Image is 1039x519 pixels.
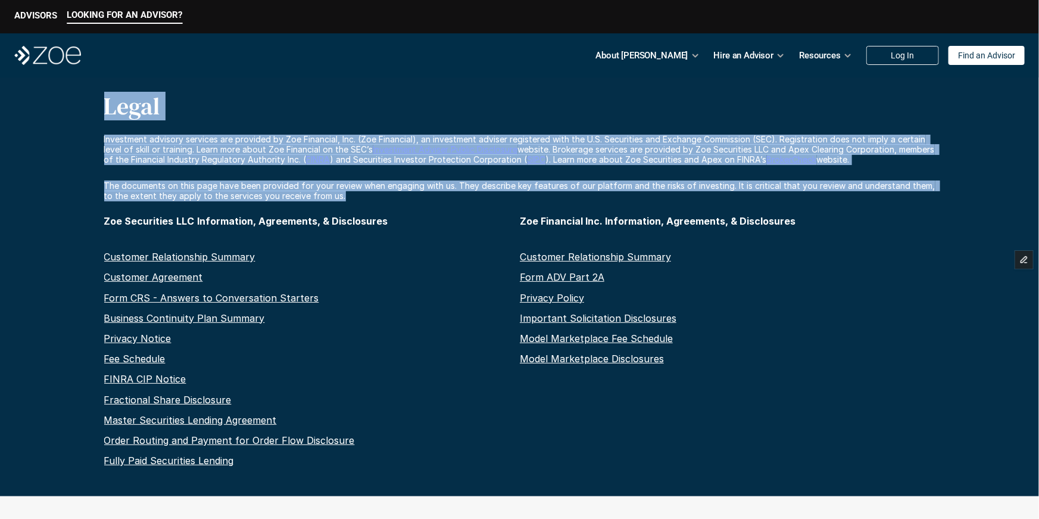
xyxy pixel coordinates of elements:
[104,135,935,164] p: Investment advisory services are provided by Zoe Financial, Inc. (Zoe Financial), an investment a...
[520,292,584,304] a: Privacy Policy
[104,414,277,426] a: Master Securities Lending Agreement
[307,154,330,164] a: FINRA
[520,332,673,344] a: Model Marketplace Fee Schedule
[520,271,604,283] a: Form ADV Part 2A
[104,271,203,283] a: Customer Agreement
[104,373,186,385] a: FINRA CIP Notice
[104,251,255,263] a: Customer Relationship Summary
[767,154,817,164] a: BrokerCheck
[373,144,518,154] a: Investment Adviser Public Disclosure
[799,46,841,64] p: Resources
[14,10,57,21] p: ADVISORS
[528,154,546,164] a: SIPC
[520,251,671,263] a: Customer Relationship Summary
[104,353,166,365] a: Fee Schedule
[104,181,935,201] p: The documents on this page have been provided for your review when engaging with us. They describ...
[104,215,174,227] strong: Zoe Securities
[198,215,388,227] strong: Information, Agreements, & Disclosures
[714,46,774,64] p: Hire an Advisor
[104,312,265,324] a: Business Continuity Plan Summary
[104,92,160,120] p: Legal
[595,46,688,64] p: About [PERSON_NAME]
[520,215,795,227] strong: Zoe Financial Inc. Information, Agreements, & Disclosures
[67,10,183,20] p: LOOKING FOR AN ADVISOR?
[891,51,915,61] p: Log In
[104,455,234,467] a: Fully Paid Securities Lending
[1015,251,1033,269] button: Edit Framer Content
[104,292,319,304] a: Form CRS - Answers to Conversation Starters
[177,215,195,227] strong: LLC
[104,332,171,344] a: Privacy Notice
[104,394,232,406] a: Fractional Share Disclosure
[520,312,676,324] a: Important Solicitation Disclosures
[866,46,939,65] a: Log In
[104,434,355,446] a: Order Routing and Payment for Order Flow Disclosure
[520,353,664,365] a: Model Marketplace Disclosures
[958,51,1015,61] p: Find an Advisor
